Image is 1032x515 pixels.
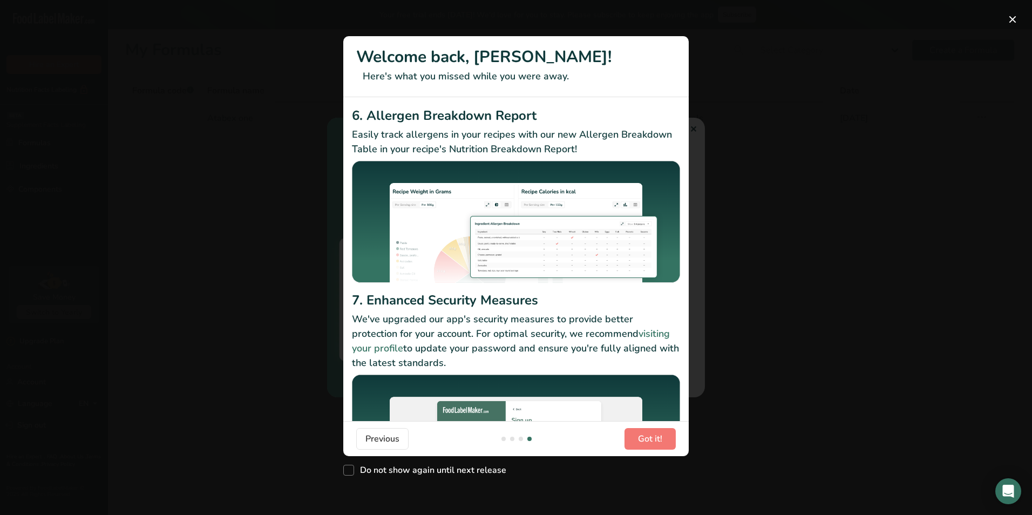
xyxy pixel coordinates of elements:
p: Here's what you missed while you were away. [356,69,676,84]
h2: 6. Allergen Breakdown Report [352,106,680,125]
button: Got it! [624,428,676,450]
div: Open Intercom Messenger [995,478,1021,504]
button: Previous [356,428,409,450]
span: Got it! [638,432,662,445]
span: Previous [365,432,399,445]
h2: 7. Enhanced Security Measures [352,290,680,310]
img: Enhanced Security Measures [352,375,680,497]
img: Allergen Breakdown Report [352,161,680,287]
h1: Welcome back, [PERSON_NAME]! [356,45,676,69]
p: We've upgraded our app's security measures to provide better protection for your account. For opt... [352,312,680,370]
span: Do not show again until next release [354,465,506,476]
p: Easily track allergens in your recipes with our new Allergen Breakdown Table in your recipe's Nut... [352,127,680,157]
